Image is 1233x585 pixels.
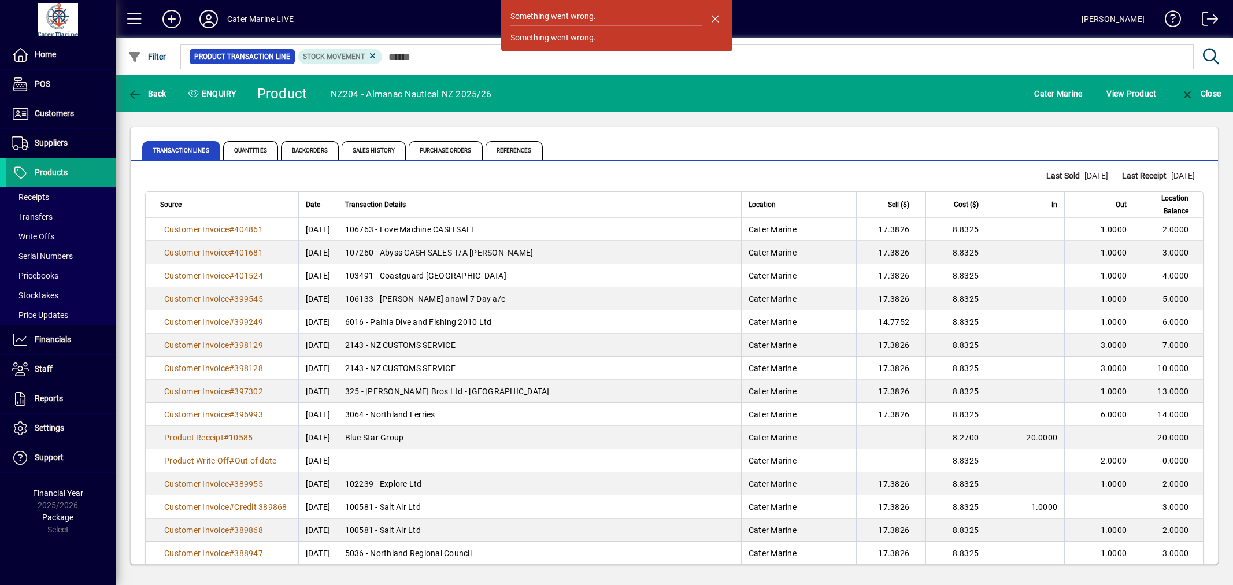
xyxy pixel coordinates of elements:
td: 8.8325 [925,519,995,542]
td: 2.0000 [1134,218,1203,241]
span: Transfers [12,212,53,221]
span: Support [35,453,64,462]
td: 3.0000 [1134,542,1203,565]
span: # [229,317,234,327]
span: Cater Marine [749,387,797,396]
span: Purchase Orders [409,141,483,160]
div: Cost ($) [933,198,989,211]
span: Cater Marine [749,502,797,512]
span: Cater Marine [749,294,797,303]
td: [DATE] [298,426,338,449]
a: Write Offs [6,227,116,246]
span: Date [306,198,320,211]
span: In [1051,198,1057,211]
span: 1.0000 [1101,525,1127,535]
span: Cater Marine [749,549,797,558]
span: Quantities [223,141,278,160]
a: Transfers [6,207,116,227]
span: # [229,364,234,373]
td: 8.8325 [925,287,995,310]
td: 8.8325 [925,264,995,287]
span: Customer Invoice [164,549,229,558]
td: 6016 - Paihia Dive and Fishing 2010 Ltd [338,310,741,334]
span: Staff [35,364,53,373]
span: 1.0000 [1101,271,1127,280]
a: Customer Invoice#399249 [160,316,267,328]
button: Add [153,9,190,29]
a: Serial Numbers [6,246,116,266]
td: 8.8325 [925,241,995,264]
app-page-header-button: Close enquiry [1168,83,1233,104]
a: Customer Invoice#398128 [160,362,267,375]
td: 106133 - [PERSON_NAME] anawl 7 Day a/c [338,287,741,310]
span: Backorders [281,141,339,160]
span: Home [35,50,56,59]
a: Customers [6,99,116,128]
span: Customer Invoice [164,271,229,280]
a: Customer Invoice#398129 [160,339,267,351]
span: Settings [35,423,64,432]
td: 3.0000 [1134,495,1203,519]
span: # [229,340,234,350]
span: Customers [35,109,74,118]
span: Transaction Details [345,198,406,211]
button: Filter [125,46,169,67]
button: Close [1178,83,1224,104]
span: 1.0000 [1101,479,1127,488]
td: [DATE] [298,334,338,357]
span: Cater Marine [749,317,797,327]
td: 8.8325 [925,357,995,380]
a: Price Updates [6,305,116,325]
mat-chip: Product Transaction Type: Stock movement [298,49,383,64]
span: Filter [128,52,166,61]
td: 2143 - NZ CUSTOMS SERVICE [338,334,741,357]
div: Enquiry [179,84,249,103]
a: Staff [6,355,116,384]
span: Source [160,198,182,211]
span: Out of date [235,456,277,465]
td: 4.0000 [1134,264,1203,287]
a: Receipts [6,187,116,207]
span: 398129 [234,340,263,350]
span: View Product [1106,84,1156,103]
div: Source [160,198,291,211]
span: [DATE] [1171,171,1195,180]
span: Customer Invoice [164,248,229,257]
td: 100581 - Salt Air Ltd [338,495,741,519]
span: 389955 [234,479,263,488]
span: Price Updates [12,310,68,320]
span: 401524 [234,271,263,280]
td: 17.3826 [856,241,925,264]
span: Customer Invoice [164,479,229,488]
span: Product Write Off [164,456,229,465]
span: 1.0000 [1101,317,1127,327]
span: Sales History [342,141,406,160]
td: 106763 - Love Machine CASH SALE [338,218,741,241]
a: POS [6,70,116,99]
span: 3.0000 [1101,340,1127,350]
app-page-header-button: Back [116,83,179,104]
span: Customer Invoice [164,502,229,512]
span: Cater Marine [749,410,797,419]
span: Last Receipt [1122,170,1171,182]
td: [DATE] [298,495,338,519]
span: Serial Numbers [12,251,73,261]
td: 0.0000 [1134,449,1203,472]
td: [DATE] [298,380,338,403]
td: 17.3826 [856,218,925,241]
span: Close [1180,89,1221,98]
div: Location [749,198,849,211]
td: 14.0000 [1134,403,1203,426]
td: 8.8325 [925,334,995,357]
span: Credit 389868 [234,502,287,512]
span: Financials [35,335,71,344]
span: 1.0000 [1031,502,1058,512]
span: # [229,248,234,257]
td: 7.0000 [1134,334,1203,357]
span: Last Sold [1046,170,1084,182]
td: 8.8325 [925,542,995,565]
td: 17.3826 [856,357,925,380]
span: 20.0000 [1026,433,1057,442]
td: [DATE] [298,403,338,426]
span: Cater Marine [749,525,797,535]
